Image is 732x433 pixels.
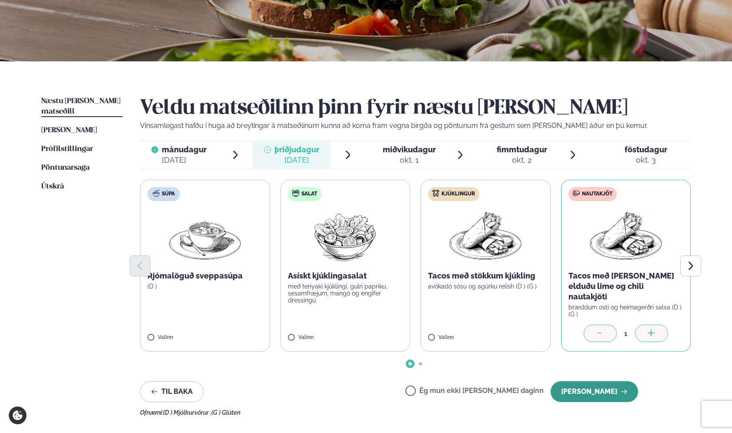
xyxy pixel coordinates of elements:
span: Kjúklingur [441,191,475,198]
img: soup.svg [153,190,160,197]
span: Salat [301,191,317,198]
a: [PERSON_NAME] [41,125,97,136]
button: Next slide [680,255,701,276]
span: Næstu [PERSON_NAME] matseðill [41,97,120,115]
h2: Veldu matseðilinn þinn fyrir næstu [PERSON_NAME] [140,96,691,121]
span: (D ) Mjólkurvörur , [163,409,211,416]
button: Til baka [140,381,204,402]
a: Cookie settings [9,406,27,424]
span: Prófílstillingar [41,145,93,153]
span: miðvikudagur [383,145,436,154]
span: föstudagur [625,145,667,154]
div: [DATE] [162,155,207,165]
img: salad.svg [292,190,299,197]
img: chicken.svg [432,190,439,197]
a: Útskrá [41,181,64,192]
span: Go to slide 1 [408,362,412,366]
img: Wraps.png [447,208,524,264]
span: Nautakjöt [582,191,612,198]
p: Tacos með [PERSON_NAME] elduðu lime og chili nautakjöti [568,271,684,302]
button: [PERSON_NAME] [551,381,638,402]
div: okt. 1 [383,155,436,165]
p: með teriyaki kjúklingi, gulri papriku, sesamfræjum, mangó og engifer dressingu [288,283,403,304]
div: okt. 3 [625,155,667,165]
span: Útskrá [41,183,64,190]
span: fimmtudagur [497,145,547,154]
a: Pöntunarsaga [41,163,90,173]
span: Pöntunarsaga [41,164,90,171]
a: Prófílstillingar [41,144,93,154]
span: Súpa [162,191,175,198]
div: [DATE] [274,155,319,165]
img: Wraps.png [588,208,664,264]
div: Ofnæmi: [140,409,691,416]
span: þriðjudagur [274,145,319,154]
a: Næstu [PERSON_NAME] matseðill [41,96,123,117]
img: Soup.png [167,208,243,264]
button: Previous slide [130,255,150,276]
img: Salad.png [307,208,384,264]
p: Vinsamlegast hafðu í huga að breytingar á matseðlinum kunna að koma fram vegna birgða og pöntunum... [140,121,691,131]
p: avókadó sósu og agúrku relish (D ) (G ) [428,283,543,290]
p: bræddum osti og heimagerðri salsa (D ) (G ) [568,304,684,318]
div: 1 [617,329,635,339]
span: Go to slide 2 [419,362,422,366]
span: (G ) Glúten [211,409,241,416]
img: beef.svg [573,190,580,197]
span: [PERSON_NAME] [41,127,97,134]
div: okt. 2 [497,155,547,165]
span: mánudagur [162,145,207,154]
p: (D ) [147,283,263,290]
